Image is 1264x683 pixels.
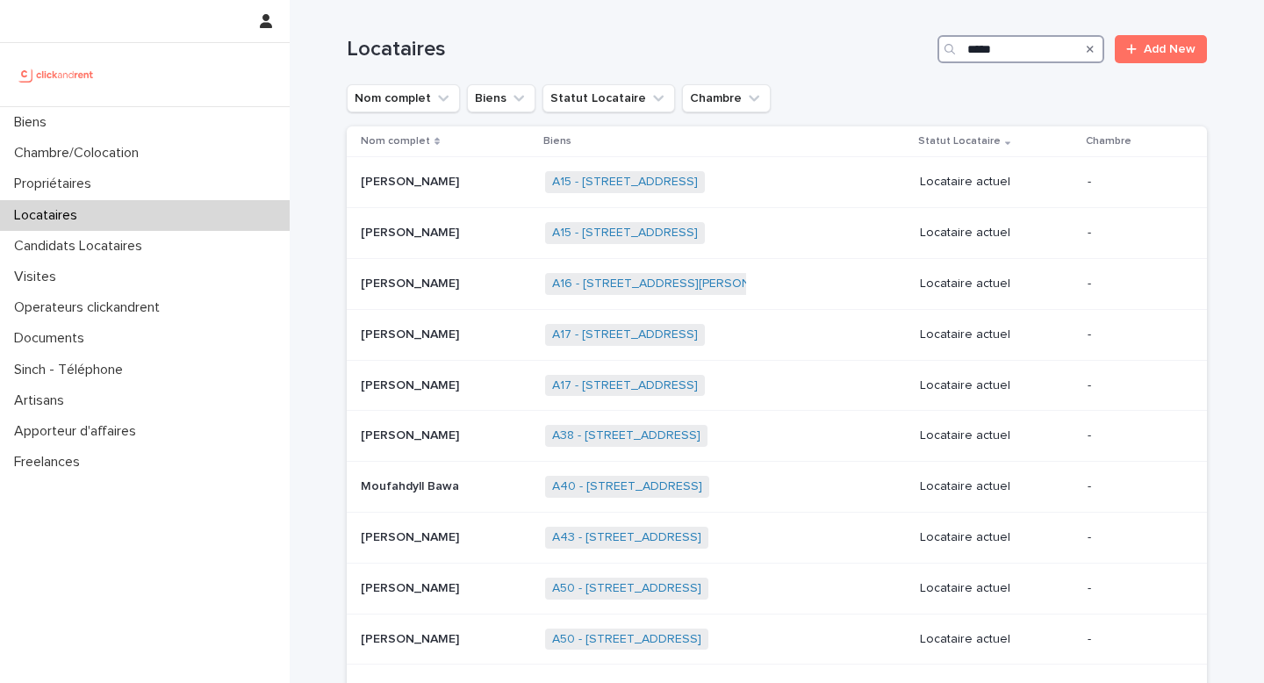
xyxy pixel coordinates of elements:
[347,360,1207,411] tr: [PERSON_NAME][PERSON_NAME] A17 - [STREET_ADDRESS] Locataire actuel-
[347,37,930,62] h1: Locataires
[552,530,701,545] a: A43 - [STREET_ADDRESS]
[7,454,94,471] p: Freelances
[552,632,701,647] a: A50 - [STREET_ADDRESS]
[1144,43,1196,55] span: Add New
[7,269,70,285] p: Visites
[361,476,463,494] p: Moufahdyll Bawa
[347,309,1207,360] tr: [PERSON_NAME][PERSON_NAME] A17 - [STREET_ADDRESS] Locataire actuel-
[7,114,61,131] p: Biens
[920,226,1074,241] p: Locataire actuel
[7,362,137,378] p: Sinch - Téléphone
[552,175,698,190] a: A15 - [STREET_ADDRESS]
[1086,132,1131,151] p: Chambre
[361,578,463,596] p: [PERSON_NAME]
[920,327,1074,342] p: Locataire actuel
[347,84,460,112] button: Nom complet
[552,378,698,393] a: A17 - [STREET_ADDRESS]
[1088,226,1179,241] p: -
[1088,530,1179,545] p: -
[14,57,99,92] img: UCB0brd3T0yccxBKYDjQ
[552,277,794,291] a: A16 - [STREET_ADDRESS][PERSON_NAME]
[361,171,463,190] p: [PERSON_NAME]
[347,462,1207,513] tr: Moufahdyll BawaMoufahdyll Bawa A40 - [STREET_ADDRESS] Locataire actuel-
[1088,479,1179,494] p: -
[361,375,463,393] p: [PERSON_NAME]
[7,392,78,409] p: Artisans
[1088,632,1179,647] p: -
[347,258,1207,309] tr: [PERSON_NAME][PERSON_NAME] A16 - [STREET_ADDRESS][PERSON_NAME] Locataire actuel-
[1115,35,1207,63] a: Add New
[347,411,1207,462] tr: [PERSON_NAME][PERSON_NAME] A38 - [STREET_ADDRESS] Locataire actuel-
[552,226,698,241] a: A15 - [STREET_ADDRESS]
[920,277,1074,291] p: Locataire actuel
[7,330,98,347] p: Documents
[920,378,1074,393] p: Locataire actuel
[7,207,91,224] p: Locataires
[347,614,1207,665] tr: [PERSON_NAME][PERSON_NAME] A50 - [STREET_ADDRESS] Locataire actuel-
[920,581,1074,596] p: Locataire actuel
[361,324,463,342] p: [PERSON_NAME]
[7,299,174,316] p: Operateurs clickandrent
[1088,581,1179,596] p: -
[937,35,1104,63] input: Search
[361,425,463,443] p: [PERSON_NAME]
[920,632,1074,647] p: Locataire actuel
[7,423,150,440] p: Apporteur d'affaires
[542,84,675,112] button: Statut Locataire
[1088,277,1179,291] p: -
[543,132,571,151] p: Biens
[1088,378,1179,393] p: -
[918,132,1001,151] p: Statut Locataire
[347,512,1207,563] tr: [PERSON_NAME][PERSON_NAME] A43 - [STREET_ADDRESS] Locataire actuel-
[7,176,105,192] p: Propriétaires
[552,581,701,596] a: A50 - [STREET_ADDRESS]
[1088,327,1179,342] p: -
[347,563,1207,614] tr: [PERSON_NAME][PERSON_NAME] A50 - [STREET_ADDRESS] Locataire actuel-
[920,479,1074,494] p: Locataire actuel
[467,84,535,112] button: Biens
[7,238,156,255] p: Candidats Locataires
[361,132,430,151] p: Nom complet
[1088,428,1179,443] p: -
[552,327,698,342] a: A17 - [STREET_ADDRESS]
[347,157,1207,208] tr: [PERSON_NAME][PERSON_NAME] A15 - [STREET_ADDRESS] Locataire actuel-
[920,175,1074,190] p: Locataire actuel
[552,428,700,443] a: A38 - [STREET_ADDRESS]
[361,222,463,241] p: [PERSON_NAME]
[361,273,463,291] p: [PERSON_NAME]
[361,629,463,647] p: [PERSON_NAME]
[920,530,1074,545] p: Locataire actuel
[920,428,1074,443] p: Locataire actuel
[347,208,1207,259] tr: [PERSON_NAME][PERSON_NAME] A15 - [STREET_ADDRESS] Locataire actuel-
[7,145,153,162] p: Chambre/Colocation
[682,84,771,112] button: Chambre
[1088,175,1179,190] p: -
[552,479,702,494] a: A40 - [STREET_ADDRESS]
[361,527,463,545] p: [PERSON_NAME]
